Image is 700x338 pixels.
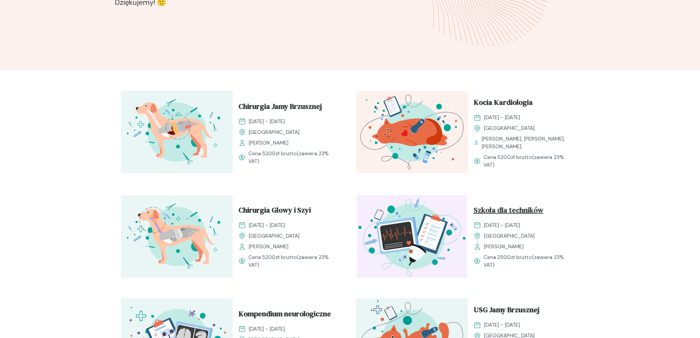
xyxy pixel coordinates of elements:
[238,308,331,322] span: Kompendium neurologiczne
[121,195,233,278] img: ZqFXfB5LeNNTxeHy_ChiruGS_T.svg
[474,204,543,218] span: Szkoła dla techników
[248,253,338,269] span: Cena: (zawiera 23% VAT)
[484,221,520,229] span: [DATE] - [DATE]
[356,91,468,173] img: aHfXlEMqNJQqH-jZ_KociaKardio_T.svg
[249,232,299,240] span: [GEOGRAPHIC_DATA]
[497,154,532,160] span: 5200 zł brutto
[238,308,338,322] a: Kompendium neurologiczne
[484,114,520,121] span: [DATE] - [DATE]
[238,204,311,218] span: Chirurgia Głowy i Szyi
[484,124,535,132] span: [GEOGRAPHIC_DATA]
[262,254,297,260] span: 5200 zł brutto
[474,97,533,111] span: Kocia Kardiologia
[474,304,539,318] span: USG Jamy Brzusznej
[482,135,573,150] span: [PERSON_NAME], [PERSON_NAME], [PERSON_NAME]
[249,139,288,147] span: [PERSON_NAME]
[121,91,233,173] img: aHfRokMqNJQqH-fc_ChiruJB_T.svg
[249,243,288,250] span: [PERSON_NAME]
[484,321,520,329] span: [DATE] - [DATE]
[474,204,574,218] a: Szkoła dla techników
[497,254,532,260] span: 2500 zł brutto
[474,304,574,318] a: USG Jamy Brzusznej
[238,101,322,115] span: Chirurgia Jamy Brzusznej
[249,128,299,136] span: [GEOGRAPHIC_DATA]
[249,325,285,333] span: [DATE] - [DATE]
[474,97,574,111] a: Kocia Kardiologia
[484,232,535,240] span: [GEOGRAPHIC_DATA]
[356,195,468,278] img: Z2B_FZbqstJ98k08_Technicy_T.svg
[484,253,574,269] span: Cena: (zawiera 23% VAT)
[249,221,285,229] span: [DATE] - [DATE]
[238,204,338,218] a: Chirurgia Głowy i Szyi
[484,153,574,169] span: Cena: (zawiera 23% VAT)
[238,101,338,115] a: Chirurgia Jamy Brzusznej
[248,150,338,165] span: Cena: (zawiera 23% VAT)
[249,118,285,125] span: [DATE] - [DATE]
[484,243,524,250] span: [PERSON_NAME]
[262,150,297,157] span: 5200 zł brutto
